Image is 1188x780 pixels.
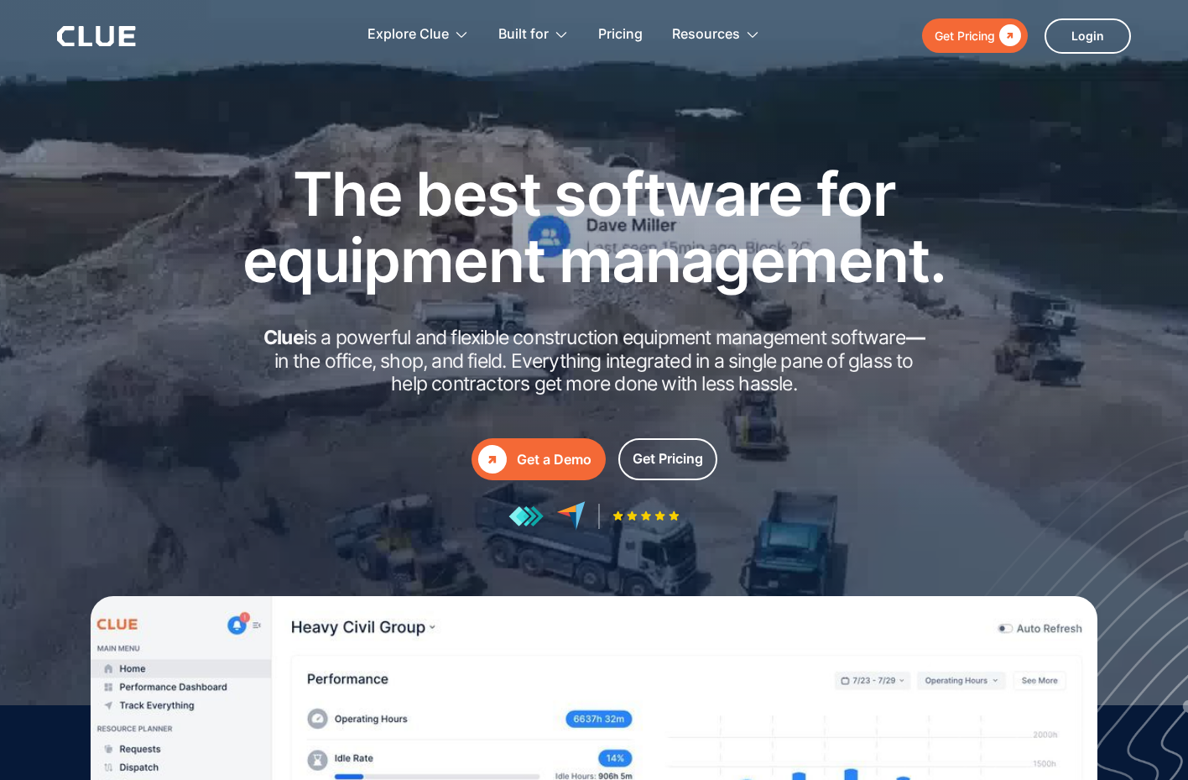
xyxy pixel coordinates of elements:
[472,438,606,480] a: Get a Demo
[216,160,972,293] h1: The best software for equipment management.
[995,25,1021,46] div: 
[672,8,740,61] div: Resources
[367,8,469,61] div: Explore Clue
[556,501,586,531] img: reviews at capterra
[906,326,925,349] strong: —
[598,8,643,61] a: Pricing
[258,327,930,396] h2: is a powerful and flexible construction equipment management software in the office, shop, and fi...
[1045,18,1131,54] a: Login
[618,438,717,480] a: Get Pricing
[478,445,507,474] div: 
[633,448,703,469] div: Get Pricing
[935,25,995,46] div: Get Pricing
[922,18,1028,53] a: Get Pricing
[263,326,304,349] strong: Clue
[612,510,680,521] img: Five-star rating icon
[498,8,569,61] div: Built for
[672,8,760,61] div: Resources
[508,505,544,527] img: reviews at getapp
[367,8,449,61] div: Explore Clue
[498,8,549,61] div: Built for
[517,449,591,470] div: Get a Demo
